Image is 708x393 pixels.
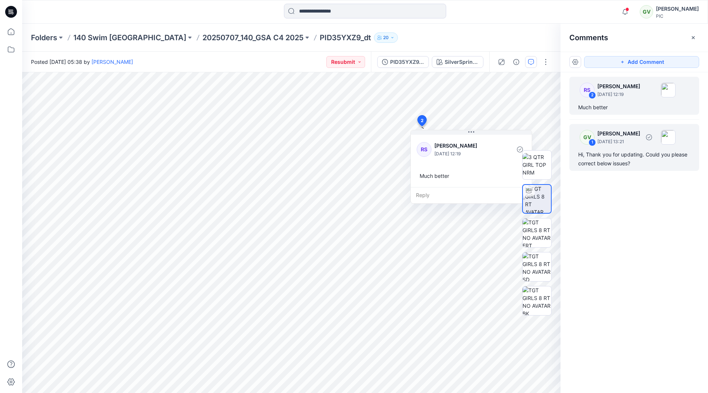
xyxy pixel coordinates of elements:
[374,32,398,43] button: 20
[656,13,699,19] div: PIC
[417,169,526,183] div: Much better
[434,141,494,150] p: [PERSON_NAME]
[31,58,133,66] span: Posted [DATE] 05:38 by
[411,187,532,203] div: Reply
[417,142,431,157] div: RS
[597,82,640,91] p: [PERSON_NAME]
[597,129,640,138] p: [PERSON_NAME]
[383,34,389,42] p: 20
[445,58,479,66] div: SilverSprings
[432,56,483,68] button: SilverSprings
[390,58,424,66] div: PID35YXZ9_dt_V3
[377,56,429,68] button: PID35YXZ9_dt_V3
[569,33,608,42] h2: Comments
[597,138,640,145] p: [DATE] 13:21
[523,218,551,247] img: TGT GIRLS 8 RT NO AVATAR FRT
[421,117,424,124] span: 2
[656,4,699,13] div: [PERSON_NAME]
[31,32,57,43] a: Folders
[578,103,690,112] div: Much better
[202,32,303,43] a: 20250707_140_GSA C4 2025
[578,150,690,168] div: Hi, Thank you for updating. Could you please correct below issues?
[523,252,551,281] img: TGT GIRLS 8 RT NO AVATAR SD
[523,153,551,176] img: 3 QTR GIRL TOP NRM
[73,32,186,43] a: 140 Swim [GEOGRAPHIC_DATA]
[523,286,551,315] img: TGT GIRLS 8 RT NO AVATAR BK
[320,32,371,43] p: PID35YXZ9_dt
[584,56,699,68] button: Add Comment
[580,130,594,145] div: GV
[640,5,653,18] div: GV
[589,92,596,99] div: 2
[91,59,133,65] a: [PERSON_NAME]
[597,91,640,98] p: [DATE] 12:19
[525,185,551,213] img: TGT GIRLS 8 RT AVATAR TT
[510,56,522,68] button: Details
[580,83,594,97] div: RS
[434,150,494,158] p: [DATE] 12:19
[589,139,596,146] div: 1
